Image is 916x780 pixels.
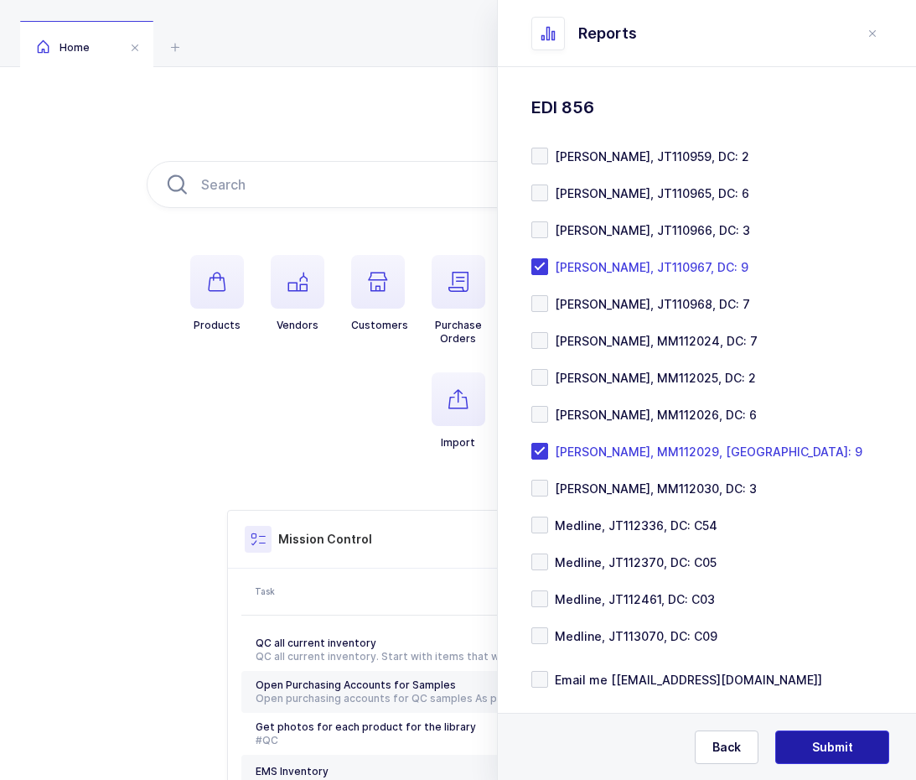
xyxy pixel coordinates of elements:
[256,765,329,777] span: EMS Inventory
[256,692,593,705] div: Open purchasing accounts for QC samples As per [PERSON_NAME], we had an account with [PERSON_NAME...
[812,739,853,756] span: Submit
[775,731,889,764] button: Submit
[548,628,717,644] span: Medline, JT113070, DC: C09
[548,259,748,275] span: [PERSON_NAME], JT110967, DC: 9
[862,23,882,44] button: close drawer
[432,372,485,450] button: Import
[256,637,376,649] span: QC all current inventory
[548,222,750,238] span: [PERSON_NAME], JT110966, DC: 3
[256,650,593,663] div: QC all current inventory. Start with items that we can purchase a sample from Schein. #[GEOGRAPHI...
[548,672,822,688] span: Email me [[EMAIL_ADDRESS][DOMAIN_NAME]]
[147,161,770,208] input: Search
[548,370,756,386] span: [PERSON_NAME], MM112025, DC: 2
[548,591,715,607] span: Medline, JT112461, DC: C03
[548,444,862,460] span: [PERSON_NAME], MM112029, [GEOGRAPHIC_DATA]: 9
[37,41,90,54] span: Home
[695,731,758,764] button: Back
[548,148,749,164] span: [PERSON_NAME], JT110959, DC: 2
[548,296,750,312] span: [PERSON_NAME], JT110968, DC: 7
[271,255,324,332] button: Vendors
[712,739,741,756] span: Back
[548,333,758,349] span: [PERSON_NAME], MM112024, DC: 7
[256,720,476,733] span: Get photos for each product for the library
[548,185,749,201] span: [PERSON_NAME], JT110965, DC: 6
[255,585,595,598] div: Task
[531,94,882,121] h1: EDI 856
[256,679,456,691] span: Open Purchasing Accounts for Samples
[548,481,757,497] span: [PERSON_NAME], MM112030, DC: 3
[256,734,593,747] div: #QC
[351,255,408,332] button: Customers
[432,255,485,346] button: PurchaseOrders
[578,23,637,44] span: Reports
[548,517,717,533] span: Medline, JT112336, DC: C54
[548,554,717,570] span: Medline, JT112370, DC: C05
[190,255,244,332] button: Products
[548,407,757,423] span: [PERSON_NAME], MM112026, DC: 6
[278,531,372,548] h3: Mission Control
